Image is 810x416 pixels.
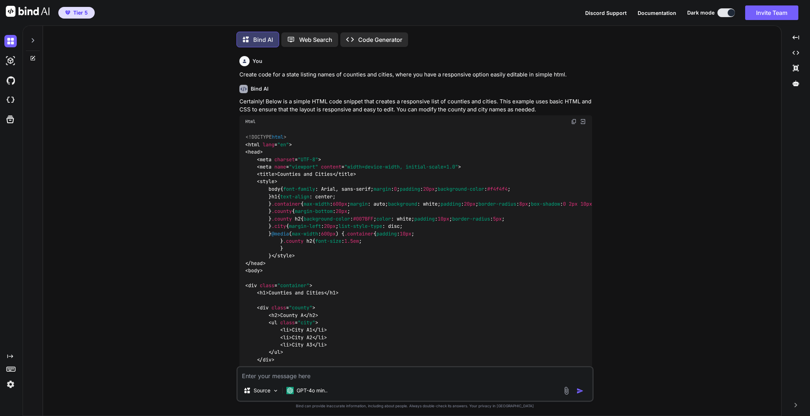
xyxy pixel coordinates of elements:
[257,171,277,177] span: < >
[263,356,271,363] span: div
[245,141,292,148] span: < = >
[333,201,347,207] span: 600px
[304,215,350,222] span: background-color
[376,230,397,237] span: padding
[321,230,336,237] span: 600px
[350,201,368,207] span: margin
[309,312,315,318] span: h2
[295,215,301,222] span: h2
[271,208,292,214] span: .county
[638,9,676,17] button: Documentation
[245,282,312,289] span: < = >
[286,387,294,394] img: GPT-4o mini
[312,334,327,341] span: </ >
[257,356,274,363] span: </ >
[339,171,353,177] span: title
[580,118,586,125] img: Open in Browser
[271,215,292,222] span: .county
[519,201,528,207] span: 8px
[277,282,309,289] span: "container"
[236,403,594,409] p: Bind can provide inaccurate information, including about people. Always double-check its answers....
[254,387,270,394] p: Source
[292,230,318,237] span: max-width
[464,201,476,207] span: 20px
[280,327,292,333] span: < >
[245,260,266,266] span: </ >
[414,215,435,222] span: padding
[239,71,592,79] p: Create code for a state listing names of counties and cities, where you have a responsive option ...
[260,156,271,163] span: meta
[248,141,260,148] span: html
[257,156,321,163] span: < = >
[289,163,318,170] span: "viewport"
[271,193,277,200] span: h1
[280,341,292,348] span: < >
[493,215,502,222] span: 5px
[283,186,315,192] span: font-family
[251,260,263,266] span: head
[297,387,328,394] p: GPT-4o min..
[423,186,435,192] span: 20px
[4,94,17,106] img: cloudideIcon
[260,163,271,170] span: meta
[283,334,289,341] span: li
[376,215,391,222] span: color
[400,186,420,192] span: padding
[576,387,584,395] img: icon
[271,223,286,229] span: .city
[304,312,318,318] span: </ >
[330,290,336,296] span: h1
[4,55,17,67] img: darkAi-studio
[358,35,402,44] p: Code Generator
[344,230,373,237] span: .container
[318,327,324,333] span: li
[312,327,327,333] span: </ >
[274,163,286,170] span: name
[563,201,566,207] span: 0
[246,134,286,140] span: <!DOCTYPE >
[315,238,341,244] span: font-size
[321,163,341,170] span: content
[531,201,560,207] span: box-shadow
[248,148,260,155] span: head
[269,186,280,192] span: body
[299,35,332,44] p: Web Search
[441,201,461,207] span: padding
[248,268,260,274] span: body
[336,208,347,214] span: 20px
[269,312,280,318] span: < >
[333,171,356,177] span: </ >
[269,349,283,356] span: </ >
[324,223,336,229] span: 20px
[58,7,95,19] button: premiumTier 5
[295,208,333,214] span: margin-bottom
[353,215,373,222] span: #007BFF
[239,98,592,114] p: Certainly! Below is a simple HTML code snippet that creates a responsive list of counties and cit...
[277,253,292,259] span: style
[271,319,277,326] span: ul
[283,238,304,244] span: .county
[298,319,315,326] span: "city"
[283,327,289,333] span: li
[4,378,17,391] img: settings
[571,119,577,124] img: copy
[274,156,295,163] span: charset
[6,6,50,17] img: Bind AI
[318,341,324,348] span: li
[339,223,382,229] span: list-style-type
[257,163,461,170] span: < = = >
[478,201,516,207] span: border-radius
[65,11,70,15] img: premium
[245,186,642,259] span: { : Arial, sans-serif; : ; : ; : ; } { : center; } { : ; : auto; : white; : ; : ; : ( , , , ); } ...
[304,201,330,207] span: max-width
[438,186,484,192] span: background-color
[283,341,289,348] span: li
[400,230,411,237] span: 10px
[269,319,318,326] span: < = >
[263,141,274,148] span: lang
[271,253,295,259] span: </ >
[580,201,592,207] span: 10px
[280,334,292,341] span: < >
[257,178,277,185] span: < >
[289,304,312,311] span: "county"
